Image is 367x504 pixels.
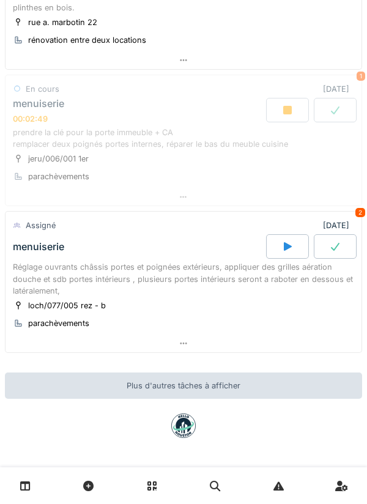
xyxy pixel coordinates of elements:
[28,171,89,182] div: parachèvements
[28,17,97,28] div: rue a. marbotin 22
[26,83,59,95] div: En cours
[13,114,48,124] div: 00:02:49
[28,317,89,329] div: parachèvements
[13,127,354,150] div: prendre la clé pour la porte immeuble + CA remplacer deux poignés portes internes, réparer le bas...
[28,153,89,165] div: jeru/006/001 1er
[323,220,354,231] div: [DATE]
[171,413,196,438] img: badge-BVDL4wpA.svg
[13,98,64,109] div: menuiserie
[357,72,365,81] div: 1
[5,372,362,399] div: Plus d'autres tâches à afficher
[28,34,146,46] div: rénovation entre deux locations
[28,300,106,311] div: loch/077/005 rez - b
[323,83,354,95] div: [DATE]
[13,241,64,253] div: menuiserie
[26,220,56,231] div: Assigné
[355,208,365,217] div: 2
[13,261,354,297] div: Réglage ouvrants châssis portes et poignées extérieurs, appliquer des grilles aération douche et ...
